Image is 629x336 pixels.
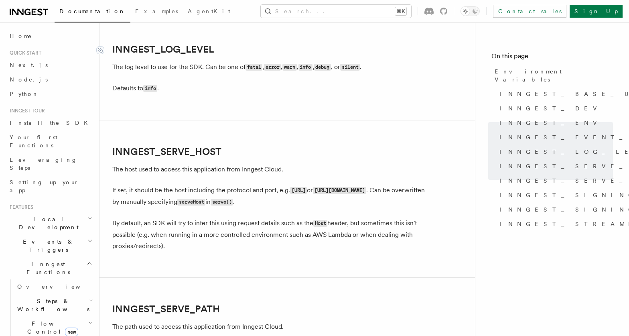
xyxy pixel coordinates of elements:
[6,87,94,101] a: Python
[6,215,87,231] span: Local Development
[246,64,262,71] code: fatal
[112,303,220,315] a: INNGEST_SERVE_PATH
[6,108,45,114] span: Inngest tour
[6,238,87,254] span: Events & Triggers
[6,260,87,276] span: Inngest Functions
[461,6,480,16] button: Toggle dark mode
[496,116,613,130] a: INNGEST_ENV
[499,119,602,127] span: INNGEST_ENV
[6,257,94,279] button: Inngest Functions
[10,120,93,126] span: Install the SDK
[10,76,48,83] span: Node.js
[6,234,94,257] button: Events & Triggers
[496,130,613,145] a: INNGEST_EVENT_KEY
[491,64,613,87] a: Environment Variables
[10,179,79,193] span: Setting up your app
[14,279,94,294] a: Overview
[10,62,48,68] span: Next.js
[6,175,94,198] a: Setting up your app
[6,153,94,175] a: Leveraging Steps
[17,283,100,290] span: Overview
[6,29,94,43] a: Home
[6,116,94,130] a: Install the SDK
[211,199,233,206] code: serve()
[340,64,360,71] code: silent
[6,72,94,87] a: Node.js
[112,44,214,55] a: INNGEST_LOG_LEVEL
[313,187,366,194] code: [URL][DOMAIN_NAME]
[10,157,77,171] span: Leveraging Steps
[112,218,433,252] p: By default, an SDK will try to infer this using request details such as the header, but sometimes...
[6,58,94,72] a: Next.js
[10,32,32,40] span: Home
[496,217,613,231] a: INNGEST_STREAMING
[112,146,221,157] a: INNGEST_SERVE_HOST
[143,85,157,92] code: info
[496,188,613,202] a: INNGEST_SIGNING_KEY
[496,145,613,159] a: INNGEST_LOG_LEVEL
[496,101,613,116] a: INNGEST_DEV
[188,8,230,14] span: AgentKit
[14,294,94,316] button: Steps & Workflows
[290,187,307,194] code: [URL]
[495,67,613,83] span: Environment Variables
[499,104,602,112] span: INNGEST_DEV
[496,173,613,188] a: INNGEST_SERVE_PATH
[112,83,433,94] p: Defaults to .
[112,61,433,73] p: The log level to use for the SDK. Can be one of , , , , , or .
[6,212,94,234] button: Local Development
[112,321,433,332] p: The path used to access this application from Inngest Cloud.
[570,5,623,18] a: Sign Up
[10,91,39,97] span: Python
[183,2,235,22] a: AgentKit
[59,8,126,14] span: Documentation
[14,320,88,336] span: Flow Control
[130,2,183,22] a: Examples
[112,185,433,208] p: If set, it should be the host including the protocol and port, e.g. or . Can be overwritten by ma...
[314,64,331,71] code: debug
[298,64,312,71] code: info
[264,64,281,71] code: error
[6,130,94,153] a: Your first Functions
[135,8,178,14] span: Examples
[177,199,205,206] code: serveHost
[313,220,327,227] code: Host
[261,5,411,18] button: Search...⌘K
[493,5,566,18] a: Contact sales
[496,202,613,217] a: INNGEST_SIGNING_KEY_FALLBACK
[496,87,613,101] a: INNGEST_BASE_URL
[491,51,613,64] h4: On this page
[55,2,130,22] a: Documentation
[14,297,89,313] span: Steps & Workflows
[282,64,296,71] code: warn
[10,134,57,149] span: Your first Functions
[112,164,433,175] p: The host used to access this application from Inngest Cloud.
[395,7,406,15] kbd: ⌘K
[6,204,33,210] span: Features
[496,159,613,173] a: INNGEST_SERVE_HOST
[6,50,41,56] span: Quick start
